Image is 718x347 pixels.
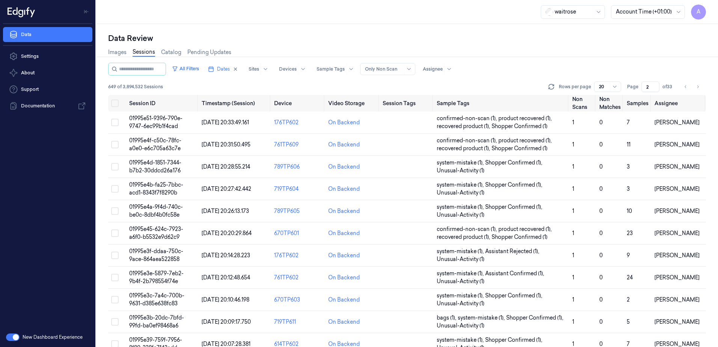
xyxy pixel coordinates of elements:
span: 1 [572,163,574,170]
button: Select row [111,229,119,237]
th: Timestamp (Session) [199,95,271,112]
span: Shopper Confirmed (1) , [506,314,565,322]
span: 23 [627,230,633,237]
button: A [691,5,706,20]
div: On Backend [328,296,360,304]
div: 761TP609 [274,141,323,149]
span: system-mistake (1) , [437,247,485,255]
button: Select row [111,252,119,259]
span: 0 [599,141,603,148]
button: Select row [111,207,119,215]
th: Session Tags [380,95,434,112]
div: On Backend [328,318,360,326]
span: 01995e4a-9f4d-740c-be0c-8dbf4b0fc58e [129,204,183,218]
span: [PERSON_NAME] [655,186,700,192]
div: 789TP605 [274,207,323,215]
th: Video Storage [325,95,379,112]
span: Shopper Confirmed (1) , [485,203,544,211]
span: recovered product (1) , [437,122,492,130]
a: Data [3,27,92,42]
span: Shopper Confirmed (1) , [485,292,544,300]
span: 7 [627,119,630,126]
span: Shopper Confirmed (1) , [485,336,544,344]
div: On Backend [328,229,360,237]
span: 2 [627,296,630,303]
span: 3 [627,163,630,170]
span: [DATE] 20:14:28.223 [202,252,250,259]
span: Unusual-Activity (1) [437,300,484,308]
button: All Filters [169,63,202,75]
div: 789TP606 [274,163,323,171]
span: 1 [572,274,574,281]
a: Images [108,48,127,56]
span: 1 [572,208,574,214]
span: Unusual-Activity (1) [437,255,484,263]
th: Session ID [126,95,199,112]
span: recovered product (1) , [437,233,492,241]
span: 9 [627,252,630,259]
span: [PERSON_NAME] [655,208,700,214]
span: 0 [599,163,603,170]
div: 761TP602 [274,274,323,282]
span: [PERSON_NAME] [655,318,700,325]
span: [PERSON_NAME] [655,230,700,237]
button: Select row [111,296,119,303]
th: Sample Tags [434,95,569,112]
span: Shopper Confirmed (1) [492,145,548,152]
span: product recovered (1) , [498,115,553,122]
span: Assistant Confirmed (1) , [485,270,546,278]
span: 1 [572,186,574,192]
div: 719TP611 [274,318,323,326]
span: 01995e3f-ddaa-750c-9ace-864aea522858 [129,248,183,263]
span: system-mistake (1) , [437,181,485,189]
th: Assignee [652,95,706,112]
button: Go to previous page [680,81,691,92]
span: Unusual-Activity (1) [437,189,484,197]
span: bags (1) , [437,314,458,322]
span: confirmed-non-scan (1) , [437,137,498,145]
span: 24 [627,274,633,281]
span: 0 [599,119,603,126]
span: confirmed-non-scan (1) , [437,115,498,122]
span: 649 of 3,894,532 Sessions [108,83,163,90]
span: system-mistake (1) , [437,292,485,300]
span: 5 [627,318,630,325]
span: [DATE] 20:10:46.198 [202,296,249,303]
span: 01995e3c-7a4c-700b-9631-d385e638fc83 [129,292,184,307]
th: Samples [624,95,652,112]
span: Shopper Confirmed (1) [492,233,548,241]
button: Go to next page [692,81,703,92]
span: 3 [627,186,630,192]
span: [PERSON_NAME] [655,141,700,148]
p: Rows per page [559,83,591,90]
button: Select row [111,274,119,281]
a: Pending Updates [187,48,231,56]
div: 176TP602 [274,119,323,127]
span: [DATE] 20:20:29.864 [202,230,252,237]
span: Shopper Confirmed (1) [492,122,548,130]
div: On Backend [328,163,360,171]
a: Catalog [161,48,181,56]
span: 01995e4f-c50c-78fc-a0e0-e6c705a63c7e [129,137,181,152]
span: [PERSON_NAME] [655,119,700,126]
button: Select all [111,100,119,107]
span: 0 [599,252,603,259]
span: [PERSON_NAME] [655,252,700,259]
span: 01995e4d-1851-7344-b7b2-30ddcd26a176 [129,159,181,174]
div: Data Review [108,33,706,44]
button: Select row [111,141,119,148]
span: system-mistake (1) , [458,314,506,322]
span: Unusual-Activity (1) [437,278,484,285]
span: system-mistake (1) , [437,159,485,167]
span: 1 [572,296,574,303]
div: 176TP602 [274,252,323,259]
span: [DATE] 20:33:49.161 [202,119,249,126]
div: On Backend [328,185,360,193]
span: 1 [572,252,574,259]
span: 01995e3b-20dc-7bfd-99fd-ba0ef98468a6 [129,314,184,329]
a: Settings [3,49,92,64]
span: [DATE] 20:31:50.495 [202,141,250,148]
span: [PERSON_NAME] [655,274,700,281]
button: Select row [111,119,119,126]
div: 719TP604 [274,185,323,193]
